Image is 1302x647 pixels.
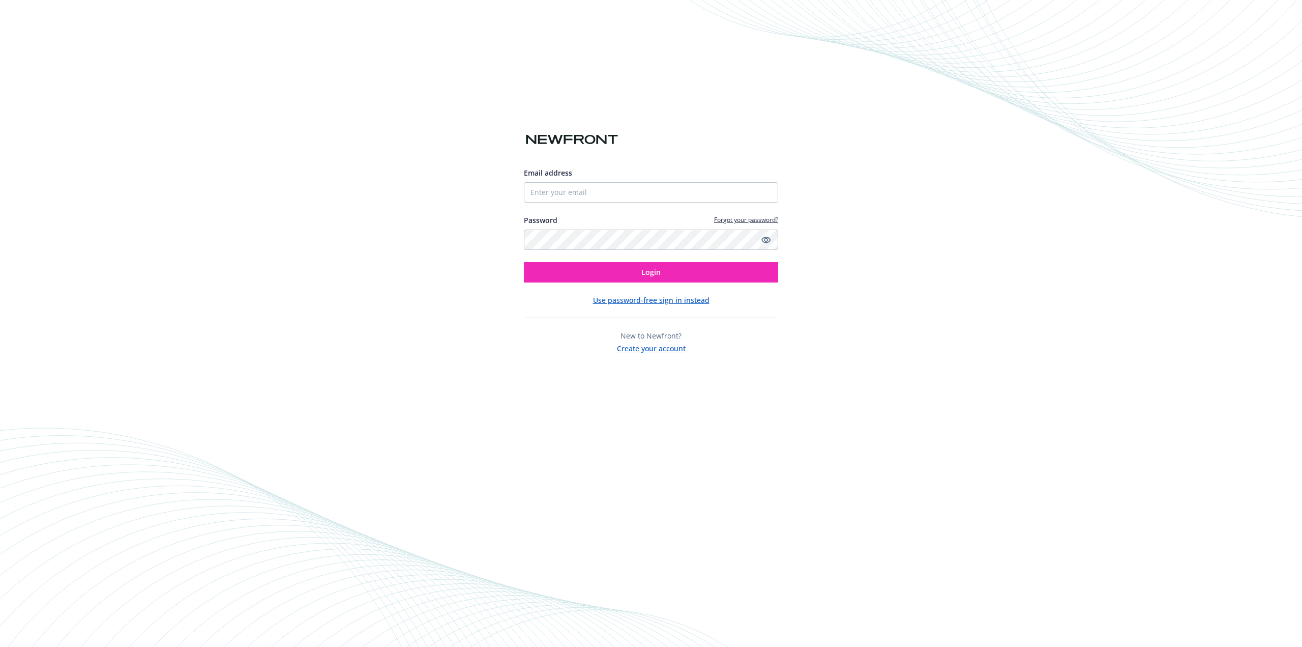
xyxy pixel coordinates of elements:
[524,131,620,149] img: Newfront logo
[617,341,686,354] button: Create your account
[641,267,661,277] span: Login
[524,215,557,226] label: Password
[593,295,709,305] button: Use password-free sign in instead
[620,331,682,341] span: New to Newfront?
[524,230,778,250] input: Enter your password
[524,168,572,178] span: Email address
[760,234,772,246] a: Show password
[714,215,778,224] a: Forgot your password?
[524,262,778,283] button: Login
[524,182,778,203] input: Enter your email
